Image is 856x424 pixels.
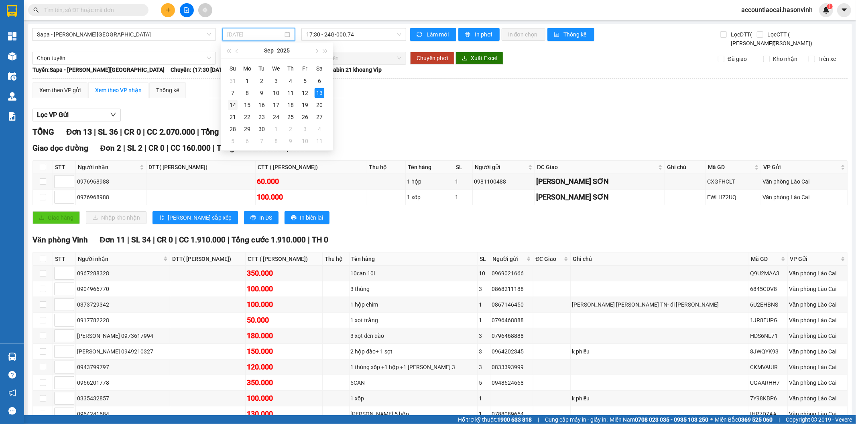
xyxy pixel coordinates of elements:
[244,211,279,224] button: printerIn DS
[269,75,283,87] td: 2025-09-03
[8,371,16,379] span: question-circle
[127,143,142,153] span: SL 2
[8,72,16,81] img: warehouse-icon
[312,111,327,123] td: 2025-09-27
[53,161,76,174] th: STT
[242,76,252,86] div: 1
[479,363,489,372] div: 3
[228,76,238,86] div: 31
[300,213,323,222] span: In biên lai
[283,123,298,135] td: 2025-10-02
[228,88,238,98] div: 7
[475,30,493,39] span: In phơi
[789,285,846,293] div: Văn phòng Lào Cai
[750,300,787,309] div: 6U2EHBNS
[312,62,327,75] th: Sa
[788,359,848,375] td: Văn phòng Lào Cai
[228,136,238,146] div: 5
[708,163,753,172] span: Mã GD
[247,315,321,326] div: 50.000
[247,268,321,279] div: 350.000
[492,300,532,309] div: 0867146450
[312,135,327,147] td: 2025-10-11
[127,235,129,244] span: |
[749,344,788,359] td: 8JWQYK93
[168,213,232,222] span: [PERSON_NAME] sắp xếp
[242,136,252,146] div: 6
[750,316,787,325] div: 1JR8EUPG
[285,211,329,224] button: printerIn biên lai
[323,252,350,266] th: Thu hộ
[247,283,321,295] div: 100.000
[247,361,321,373] div: 120.000
[410,28,456,41] button: syncLàm mới
[351,269,476,278] div: 10can 10l
[315,100,324,110] div: 20
[269,135,283,147] td: 2025-10-08
[474,177,533,186] div: 0981100488
[286,76,295,86] div: 4
[536,176,663,187] div: [PERSON_NAME] SƠN
[749,297,788,313] td: 6U2EHBNS
[309,65,382,74] span: Loại xe: Cabin 21 khoang Vip
[170,252,246,266] th: DTT( [PERSON_NAME])
[298,87,312,99] td: 2025-09-12
[8,52,16,61] img: warehouse-icon
[269,87,283,99] td: 2025-09-10
[291,215,297,221] span: printer
[37,110,69,120] span: Lọc VP Gửi
[312,99,327,111] td: 2025-09-20
[762,177,846,186] div: Văn phòng Lào Cai
[770,55,801,63] span: Kho nhận
[298,135,312,147] td: 2025-10-10
[286,100,295,110] div: 18
[77,269,169,278] div: 0967288328
[300,88,310,98] div: 12
[246,252,323,266] th: CTT ( [PERSON_NAME])
[7,5,17,17] img: logo-vxr
[100,235,126,244] span: Đơn 11
[240,87,254,99] td: 2025-09-08
[33,235,88,244] span: Văn phòng Vinh
[257,124,266,134] div: 30
[271,124,281,134] div: 1
[475,163,527,172] span: Người gửi
[828,4,831,9] span: 1
[259,213,272,222] span: In DS
[837,3,851,17] button: caret-down
[763,163,839,172] span: VP Gửi
[257,100,266,110] div: 16
[283,87,298,99] td: 2025-09-11
[367,161,406,174] th: Thu hộ
[124,127,141,137] span: CR 0
[86,211,146,224] button: downloadNhập kho nhận
[492,285,532,293] div: 0868211188
[492,269,532,278] div: 0969021666
[458,28,500,41] button: printerIn phơi
[492,363,532,372] div: 0833393999
[77,347,169,356] div: [PERSON_NAME] 0949210327
[277,42,290,59] button: 2025
[8,353,16,361] img: warehouse-icon
[33,127,54,137] span: TỔNG
[8,92,16,101] img: warehouse-icon
[789,331,846,340] div: Văn phòng Lào Cai
[761,190,848,205] td: Văn phòng Lào Cai
[161,3,175,17] button: plus
[572,300,747,309] div: [PERSON_NAME] [PERSON_NAME] TN- đi [PERSON_NAME]
[788,266,848,281] td: Văn phòng Lào Cai
[271,76,281,86] div: 3
[312,75,327,87] td: 2025-09-06
[707,177,760,186] div: CXGFHCLT
[184,7,189,13] span: file-add
[33,67,165,73] b: Tuyến: Sapa - [PERSON_NAME][GEOGRAPHIC_DATA]
[240,75,254,87] td: 2025-09-01
[492,347,532,356] div: 0964202345
[479,331,489,340] div: 3
[789,316,846,325] div: Văn phòng Lào Cai
[283,99,298,111] td: 2025-09-18
[33,109,121,121] button: Lọc VP Gửi
[455,193,472,202] div: 1
[198,3,212,17] button: aim
[254,87,269,99] td: 2025-09-09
